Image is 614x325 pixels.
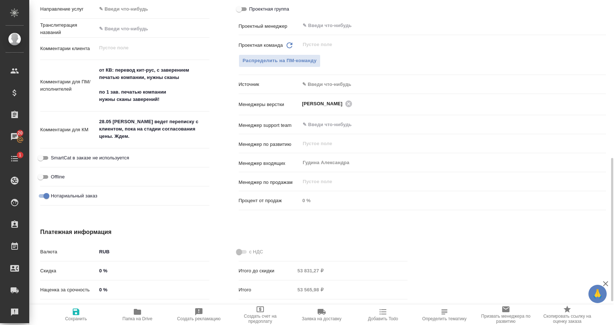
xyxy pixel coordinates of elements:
button: Open [602,103,603,105]
span: Создать рекламацию [177,316,221,321]
input: ✎ Введи что-нибудь [96,265,209,276]
p: Менеджер support team [239,122,300,129]
button: Папка на Drive [107,305,168,325]
p: Комментарии для КМ [40,126,96,133]
input: ✎ Введи что-нибудь [96,23,209,34]
button: Распределить на ПМ-команду [239,54,321,67]
p: Менеджер по продажам [239,179,300,186]
div: [PERSON_NAME] [302,99,355,108]
span: Призвать менеджера по развитию [480,314,532,324]
input: Пустое поле [295,284,408,295]
p: Проектный менеджер [239,23,300,30]
button: Определить тематику [414,305,475,325]
p: Скидка [40,267,96,275]
span: Создать счет на предоплату [234,314,287,324]
input: Пустое поле [302,177,589,186]
button: Добавить Todo [352,305,414,325]
div: ✎ Введи что-нибудь [96,3,209,15]
span: Заявка на доставку [302,316,341,321]
p: Итого до скидки [239,267,295,275]
button: Скопировать ссылку на оценку заказа [537,305,598,325]
textarea: 28.05 [PERSON_NAME] ведет переписку с клиентом, пока на стадии согласования цены. Ждем. [96,116,209,143]
span: с НДС [249,248,263,256]
button: Open [602,25,603,26]
input: ✎ Введи что-нибудь [302,21,579,30]
span: Определить тематику [422,316,466,321]
input: Пустое поле [300,195,606,206]
input: ✎ Введи что-нибудь [96,284,209,295]
button: Создать счет на предоплату [230,305,291,325]
p: Комментарии клиента [40,45,96,52]
button: Сохранить [45,305,107,325]
div: RUB [96,246,209,258]
span: Проектная группа [249,5,289,13]
span: Нотариальный заказ [51,192,97,200]
span: 1 [14,151,26,159]
a: 1 [2,150,27,168]
span: 🙏 [591,286,604,302]
p: Валюта [40,248,96,256]
div: ✎ Введи что-нибудь [302,81,597,88]
button: Заявка на доставку [291,305,352,325]
p: Транслитерация названий [40,22,96,36]
p: Менеджеры верстки [239,101,300,108]
p: Источник [239,81,300,88]
p: Наценка за срочность [40,286,96,294]
p: Комментарии для ПМ/исполнителей [40,78,96,93]
span: [PERSON_NAME] [302,100,347,107]
span: Добавить Todo [368,316,398,321]
span: 20 [13,129,27,137]
span: Скопировать ссылку на оценку заказа [541,314,594,324]
span: SmartCat в заказе не используется [51,154,129,162]
p: Менеджер входящих [239,160,300,167]
div: Нет спецификации [96,303,209,315]
span: Папка на Drive [122,316,152,321]
input: Пустое поле [295,303,408,314]
button: Open [602,124,603,125]
button: 🙏 [588,285,607,303]
span: Распределить на ПМ-команду [243,57,317,65]
textarea: от КВ: перевод кит-рус, с заверением печатью компании, нужны сканы по 1 зав. печатью компании нуж... [96,64,209,106]
p: Итого [239,286,295,294]
span: Сохранить [65,316,87,321]
button: Призвать менеджера по развитию [475,305,537,325]
p: Направление услуг [40,5,96,13]
a: 20 [2,128,27,146]
span: Offline [51,173,65,181]
p: Менеджер по развитию [239,141,300,148]
p: Проектная команда [239,42,283,49]
div: ✎ Введи что-нибудь [300,78,606,91]
input: Пустое поле [295,265,408,276]
input: Пустое поле [302,40,589,49]
p: Процент от продаж [239,197,300,204]
input: ✎ Введи что-нибудь [302,120,579,129]
div: ✎ Введи что-нибудь [99,5,200,13]
button: Создать рекламацию [168,305,230,325]
h4: Платежная информация [40,228,408,237]
input: Пустое поле [302,139,589,148]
